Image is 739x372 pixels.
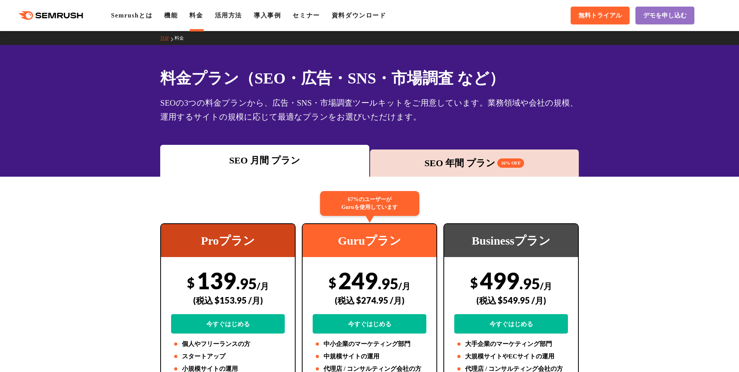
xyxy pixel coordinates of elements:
[454,314,568,334] a: 今すぐはじめる
[189,12,203,19] a: 料金
[111,12,152,19] a: Semrushとは
[254,12,281,19] a: 導入事例
[374,156,575,170] div: SEO 年間 プラン
[171,339,285,349] li: 個人やフリーランスの方
[578,12,622,20] span: 無料トライアル
[171,287,285,314] div: (税込 $153.95 /月)
[454,339,568,349] li: 大手企業のマーケティング部門
[175,35,190,41] a: 料金
[303,224,436,257] div: Guruプラン
[313,287,426,314] div: (税込 $274.95 /月)
[164,12,178,19] a: 機能
[398,281,410,291] span: /月
[160,96,579,124] div: SEOの3つの料金プランから、広告・SNS・市場調査ツールキットをご用意しています。業務領域や会社の規模、運用するサイトの規模に応じて最適なプランをお選びいただけます。
[635,7,694,24] a: デモを申し込む
[160,35,175,41] a: TOP
[164,153,365,167] div: SEO 月間 プラン
[313,267,426,334] div: 249
[320,191,419,216] div: 67%のユーザーが Guruを使用しています
[215,12,242,19] a: 活用方法
[171,267,285,334] div: 139
[519,275,540,292] span: .95
[454,287,568,314] div: (税込 $549.95 /月)
[292,12,320,19] a: セミナー
[313,314,426,334] a: 今すぐはじめる
[643,12,687,20] span: デモを申し込む
[454,267,568,334] div: 499
[171,314,285,334] a: 今すぐはじめる
[378,275,398,292] span: .95
[161,224,295,257] div: Proプラン
[257,281,269,291] span: /月
[470,275,478,290] span: $
[332,12,386,19] a: 資料ダウンロード
[313,352,426,361] li: 中規模サイトの運用
[571,7,630,24] a: 無料トライアル
[171,352,285,361] li: スタートアップ
[236,275,257,292] span: .95
[329,275,336,290] span: $
[313,339,426,349] li: 中小企業のマーケティング部門
[540,281,552,291] span: /月
[444,224,578,257] div: Businessプラン
[187,275,195,290] span: $
[454,352,568,361] li: 大規模サイトやECサイトの運用
[497,158,524,168] span: 16% OFF
[160,67,579,90] h1: 料金プラン（SEO・広告・SNS・市場調査 など）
